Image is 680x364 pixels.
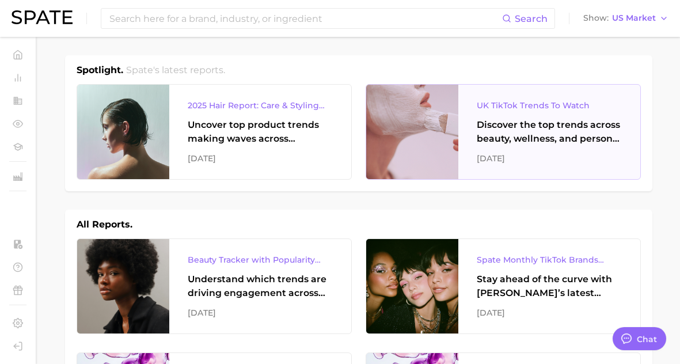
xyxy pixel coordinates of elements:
a: Beauty Tracker with Popularity IndexUnderstand which trends are driving engagement across platfor... [77,238,352,334]
div: Understand which trends are driving engagement across platforms in the skin, hair, makeup, and fr... [188,272,333,300]
div: [DATE] [477,151,622,165]
span: Show [583,15,609,21]
div: Uncover top product trends making waves across platforms — along with key insights into benefits,... [188,118,333,146]
div: [DATE] [188,151,333,165]
span: US Market [612,15,656,21]
a: Spate Monthly TikTok Brands TrackerStay ahead of the curve with [PERSON_NAME]’s latest monthly tr... [366,238,641,334]
div: Beauty Tracker with Popularity Index [188,253,333,267]
input: Search here for a brand, industry, or ingredient [108,9,502,28]
a: 2025 Hair Report: Care & Styling ProductsUncover top product trends making waves across platforms... [77,84,352,180]
a: UK TikTok Trends To WatchDiscover the top trends across beauty, wellness, and personal care on Ti... [366,84,641,180]
a: Log out. Currently logged in with e-mail addison@spate.nyc. [9,338,26,355]
div: [DATE] [188,306,333,320]
div: [DATE] [477,306,622,320]
div: Discover the top trends across beauty, wellness, and personal care on TikTok [GEOGRAPHIC_DATA]. [477,118,622,146]
h2: Spate's latest reports. [126,63,225,77]
h1: All Reports. [77,218,132,232]
button: ShowUS Market [580,11,671,26]
span: Search [515,13,548,24]
img: SPATE [12,10,73,24]
div: Spate Monthly TikTok Brands Tracker [477,253,622,267]
h1: Spotlight. [77,63,123,77]
div: Stay ahead of the curve with [PERSON_NAME]’s latest monthly tracker, spotlighting the fastest-gro... [477,272,622,300]
div: 2025 Hair Report: Care & Styling Products [188,98,333,112]
div: UK TikTok Trends To Watch [477,98,622,112]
